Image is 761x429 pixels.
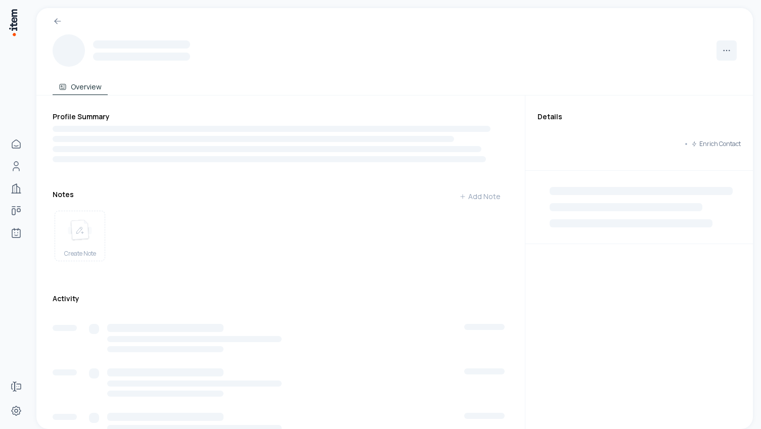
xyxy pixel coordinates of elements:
button: More actions [717,40,737,61]
h3: Notes [53,189,74,200]
a: deals [6,201,26,221]
a: Companies [6,178,26,199]
button: Enrich Contact [691,134,741,154]
img: create note [68,219,92,242]
h3: Details [538,112,741,122]
a: Forms [6,376,26,397]
span: Create Note [64,250,96,258]
a: Agents [6,223,26,243]
div: Add Note [459,192,501,202]
button: Add Note [451,186,509,207]
a: Contacts [6,156,26,176]
h3: Profile Summary [53,112,509,122]
a: Home [6,134,26,154]
button: Overview [53,75,108,95]
a: Settings [6,401,26,421]
img: Item Brain Logo [8,8,18,37]
h3: Activity [53,294,79,304]
button: create noteCreate Note [55,211,105,261]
